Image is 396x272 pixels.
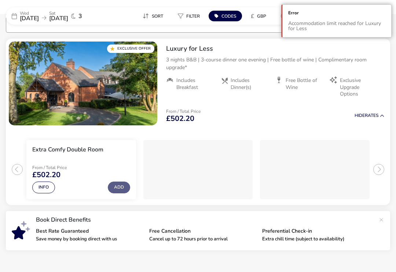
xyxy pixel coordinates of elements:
button: Filter [172,11,206,21]
p: Sat [49,11,68,15]
h2: Luxury for Less [166,44,384,53]
span: GBP [257,13,266,19]
p: Free Cancellation [149,229,257,234]
swiper-slide: 1 / 1 [9,42,157,125]
span: Hide [355,112,365,118]
div: Wed[DATE]Sat[DATE]3 [6,7,116,25]
p: Best Rate Guaranteed [36,229,143,234]
h3: Extra Comfy Double Room [32,146,103,154]
button: Info [32,182,55,193]
p: Extra chill time (subject to availability) [262,237,370,241]
swiper-slide: 2 / 3 [140,137,257,202]
button: HideRates [355,113,384,118]
button: Sort [137,11,169,21]
span: £502.20 [32,171,60,179]
naf-pibe-menu-bar-item: Codes [209,11,245,21]
i: £ [251,12,254,20]
p: Book Direct Benefits [36,217,375,223]
swiper-slide: 3 / 3 [256,137,373,202]
naf-pibe-menu-bar-item: en [275,11,304,21]
span: Codes [221,13,236,19]
div: Exclusive Offer [107,44,154,53]
p: Save money by booking direct with us [36,237,143,241]
span: Filter [186,13,200,19]
div: Luxury for Less3 nights B&B | 3-course dinner one evening | Free bottle of wine | Complimentary r... [160,39,390,103]
span: 3 [78,13,82,19]
span: Sort [152,13,163,19]
p: Cancel up to 72 hours prior to arrival [149,237,257,241]
naf-pibe-menu-bar-item: Sort [137,11,172,21]
span: Includes Dinner(s) [231,77,269,90]
div: Accommodation limit reached for Luxury for Less [288,21,385,31]
p: 3 nights B&B | 3-course dinner one evening | Free bottle of wine | Complimentary room upgrade* [166,56,384,71]
swiper-slide: 1 / 3 [23,137,140,202]
p: Preferential Check-in [262,229,370,234]
div: Error [288,11,385,17]
span: [DATE] [20,14,39,22]
span: [DATE] [49,14,68,22]
naf-pibe-menu-bar-item: Filter [172,11,209,21]
button: £GBP [245,11,272,21]
button: Add [108,182,130,193]
p: From / Total Price [166,109,201,114]
button: Codes [209,11,242,21]
span: Includes Breakfast [176,77,215,90]
span: Exclusive Upgrade Options [340,77,378,97]
p: From / Total Price [32,165,95,170]
p: Wed [20,11,39,15]
span: Free Bottle of Wine [286,77,324,90]
naf-pibe-menu-bar-item: £GBP [245,11,275,21]
button: en [275,11,301,21]
span: £502.20 [166,115,194,122]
